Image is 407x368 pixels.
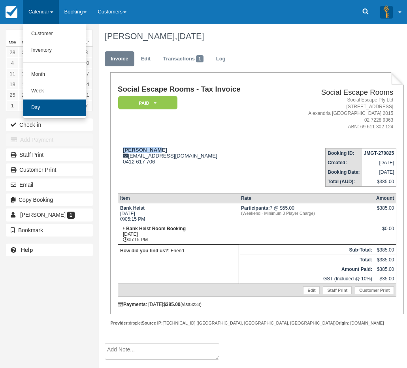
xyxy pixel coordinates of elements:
a: 5 [19,58,31,68]
span: [DATE] [177,31,204,41]
td: [DATE] 05:15 PM [118,203,239,224]
td: 7 @ $55.00 [239,203,374,224]
a: Customer [23,26,86,42]
th: Created: [326,158,362,167]
td: $385.00 [374,245,396,255]
strong: Origin [335,321,348,325]
a: Day [23,100,86,116]
em: (Weekend - Minimum 3 Player Charge) [241,211,372,216]
a: 4 [6,58,19,68]
a: Edit [303,286,320,294]
a: 2 [19,100,31,111]
em: Paid [118,96,177,110]
strong: Provider: [110,321,129,325]
a: Paid [118,96,175,110]
a: 26 [19,90,31,100]
a: Invoice [105,51,134,67]
td: $385.00 [362,177,396,187]
strong: [PERSON_NAME] [123,147,167,153]
div: $385.00 [376,205,394,217]
th: Amount [374,193,396,203]
a: 11 [6,68,19,79]
td: $35.00 [374,274,396,284]
a: Staff Print [323,286,352,294]
strong: Payments [118,302,146,307]
a: 7 [80,100,92,111]
th: Rate [239,193,374,203]
a: Customer Print [355,286,394,294]
a: Transactions1 [157,51,209,67]
a: Edit [135,51,156,67]
a: Log [210,51,232,67]
a: 24 [80,79,92,90]
span: [PERSON_NAME] [20,212,66,218]
b: Help [21,247,33,253]
address: Social Escape Pty Ltd [STREET_ADDRESS] Alexandria [GEOGRAPHIC_DATA] 2015 02 7228 9363 ABN: 69 611... [281,97,394,131]
h1: Social Escape Rooms - Tax Invoice [118,85,278,94]
button: Check-in [6,118,93,131]
a: Month [23,66,86,83]
td: $385.00 [374,265,396,274]
th: Mon [6,38,19,47]
button: Copy Booking [6,193,93,206]
ul: Calendar [23,24,86,118]
a: 17 [80,68,92,79]
a: Help [6,244,93,256]
div: : [DATE] (visa ) [118,302,396,307]
strong: How did you find us? [120,248,168,253]
a: 18 [6,79,19,90]
span: 1 [67,212,75,219]
th: Sun [80,38,92,47]
img: checkfront-main-nav-mini-logo.png [6,6,17,18]
td: [DATE] [362,158,396,167]
a: [PERSON_NAME] 1 [6,208,93,221]
h2: Social Escape Rooms [281,88,394,97]
th: Tue [19,38,31,47]
div: droplet [TECHNICAL_ID] ([GEOGRAPHIC_DATA], [GEOGRAPHIC_DATA], [GEOGRAPHIC_DATA]) : [DOMAIN_NAME] [110,320,404,326]
p: : Friend [120,247,237,255]
a: Week [23,83,86,100]
a: 1 [6,100,19,111]
strong: Bank Heist [120,205,145,211]
button: Email [6,178,93,191]
a: Inventory [23,42,86,59]
a: Staff Print [6,148,93,161]
a: 25 [6,90,19,100]
button: Bookmark [6,224,93,237]
th: Sub-Total: [239,245,374,255]
th: Total: [239,255,374,265]
strong: Source IP: [142,321,163,325]
th: Booking Date: [326,167,362,177]
a: 19 [19,79,31,90]
a: 31 [80,90,92,100]
a: Customer Print [6,163,93,176]
a: 3 [80,47,92,58]
td: GST (Included @ 10%) [239,274,374,284]
strong: Participants [241,205,270,211]
strong: Bank Heist Room Booking [126,226,186,231]
button: Add Payment [6,133,93,146]
small: 8233 [190,302,200,307]
div: $0.00 [376,226,394,238]
a: 12 [19,68,31,79]
h1: [PERSON_NAME], [105,32,398,41]
a: 29 [19,47,31,58]
img: A3 [380,6,393,18]
th: Booking ID: [326,148,362,158]
a: 28 [6,47,19,58]
th: Item [118,193,239,203]
td: [DATE] 05:15 PM [118,224,239,245]
div: [EMAIL_ADDRESS][DOMAIN_NAME] 0412 617 706 [118,147,278,165]
strong: JMGT-270825 [364,150,394,156]
td: [DATE] [362,167,396,177]
span: 1 [196,55,203,62]
strong: $385.00 [163,302,180,307]
th: Amount Paid: [239,265,374,274]
th: Total (AUD): [326,177,362,187]
td: $385.00 [374,255,396,265]
a: 10 [80,58,92,68]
